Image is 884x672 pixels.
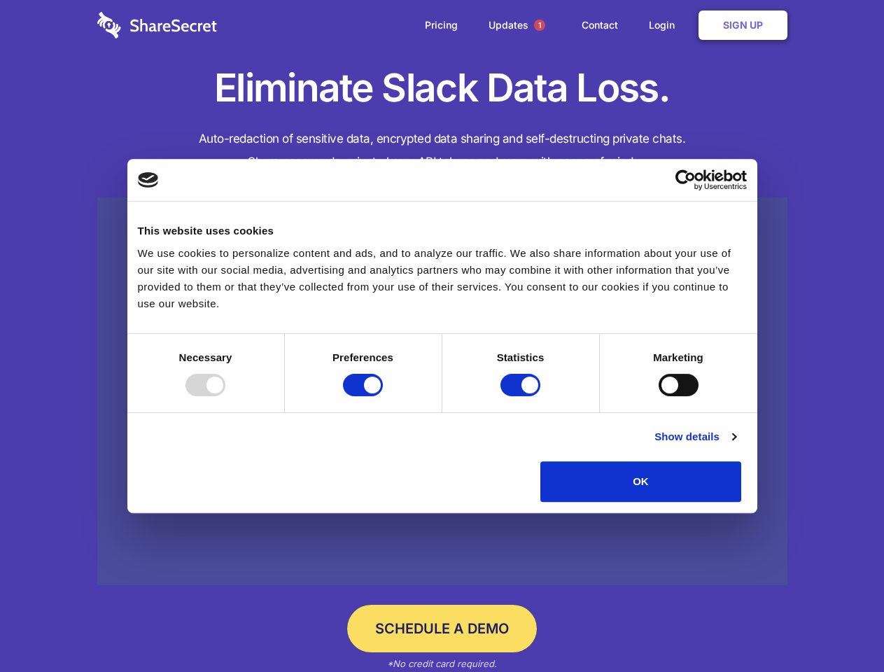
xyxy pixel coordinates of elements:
a: Show details [654,428,736,445]
span: 1 [534,20,545,31]
strong: Statistics [497,351,545,363]
a: Login [635,3,696,47]
a: Wistia video thumbnail [97,197,787,586]
a: Usercentrics Cookiebot - opens in a new window [624,169,747,190]
h4: Auto-redaction of sensitive data, encrypted data sharing and self-destructing private chats. Shar... [97,127,787,174]
strong: Preferences [332,351,393,363]
a: Contact [568,3,632,47]
a: Pricing [411,3,472,47]
em: *No credit card required. [387,658,497,669]
strong: Necessary [179,351,232,363]
img: logo [138,172,159,188]
a: Schedule a Demo [347,605,537,652]
img: logo-wordmark-white-trans-d4663122ce5f474addd5e946df7df03e33cb6a1c49d2221995e7729f52c070b2.svg [97,12,217,38]
strong: Marketing [653,351,703,363]
a: Sign Up [699,10,787,40]
div: We use cookies to personalize content and ads, and to analyze our traffic. We also share informat... [138,245,747,312]
h1: Eliminate Slack Data Loss. [97,63,787,113]
button: OK [540,461,741,502]
div: This website uses cookies [138,223,747,239]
